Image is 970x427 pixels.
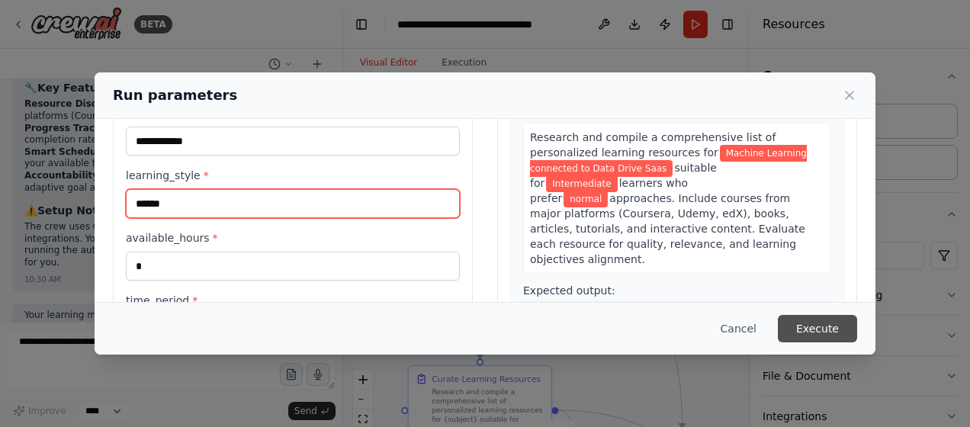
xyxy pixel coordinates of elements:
[126,293,460,308] label: time_period
[530,131,776,159] span: Research and compile a comprehensive list of personalized learning resources for
[523,284,615,297] span: Expected output:
[113,85,237,106] h2: Run parameters
[564,191,608,207] span: Variable: learning_style
[126,168,460,183] label: learning_style
[530,145,807,177] span: Variable: subject
[778,315,857,342] button: Execute
[530,192,805,265] span: approaches. Include courses from major platforms (Coursera, Udemy, edX), books, articles, tutoria...
[126,230,460,246] label: available_hours
[708,315,769,342] button: Cancel
[546,175,617,192] span: Variable: skill_level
